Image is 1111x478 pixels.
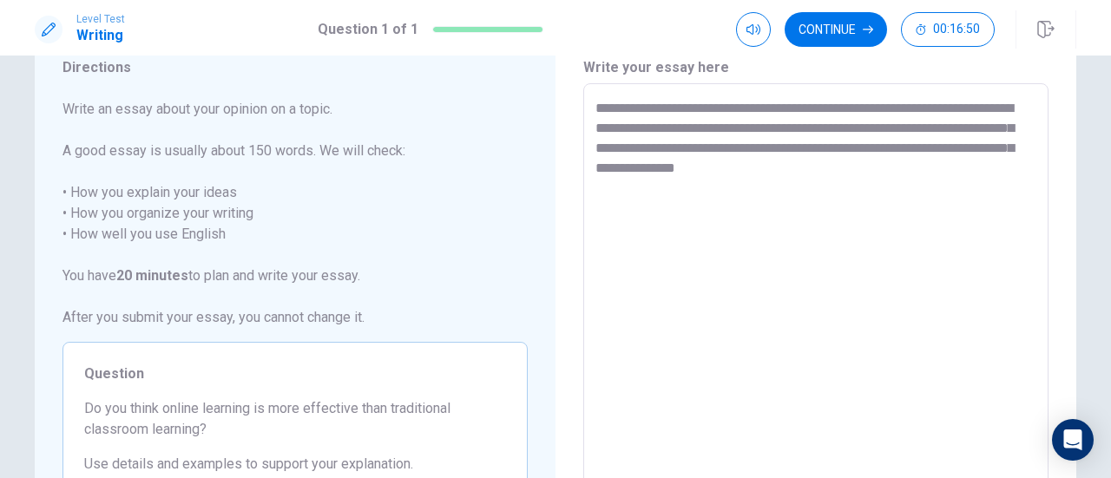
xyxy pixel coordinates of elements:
[76,13,125,25] span: Level Test
[62,57,528,78] span: Directions
[583,57,1049,78] h6: Write your essay here
[84,363,506,384] span: Question
[84,454,506,475] span: Use details and examples to support your explanation.
[901,12,995,47] button: 00:16:50
[318,19,418,40] h1: Question 1 of 1
[76,25,125,46] h1: Writing
[84,398,506,440] span: Do you think online learning is more effective than traditional classroom learning?
[785,12,887,47] button: Continue
[116,267,188,284] strong: 20 minutes
[933,23,980,36] span: 00:16:50
[1052,419,1094,461] div: Open Intercom Messenger
[62,99,528,328] span: Write an essay about your opinion on a topic. A good essay is usually about 150 words. We will ch...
